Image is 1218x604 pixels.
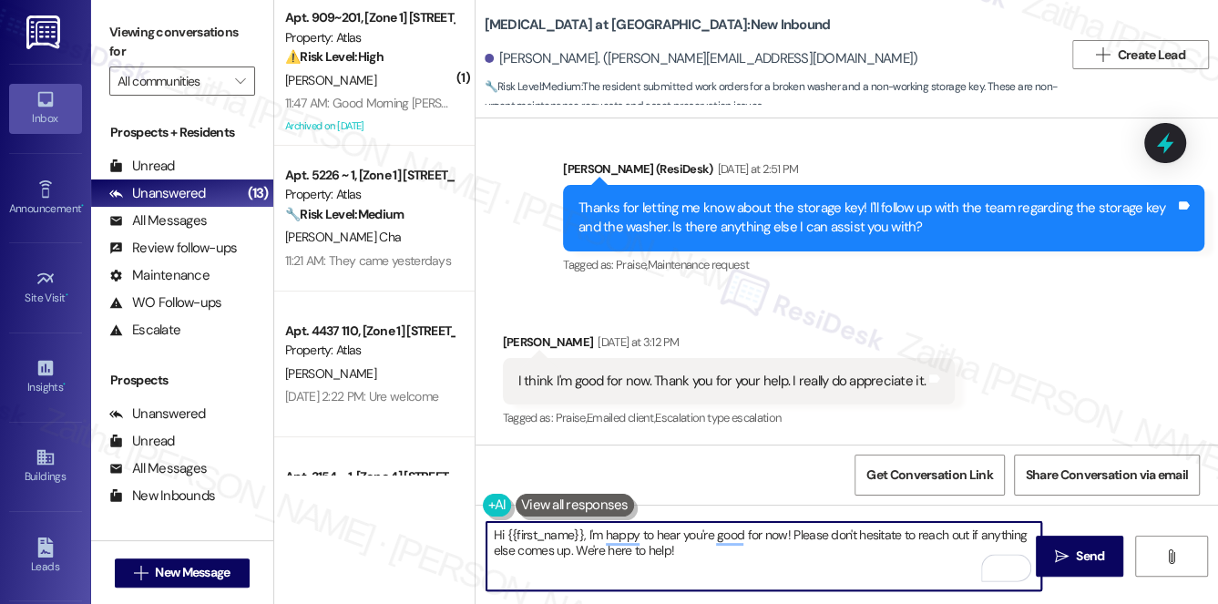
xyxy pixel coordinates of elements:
[1036,536,1124,577] button: Send
[616,257,647,272] span: Praise ,
[485,15,831,35] b: [MEDICAL_DATA] at [GEOGRAPHIC_DATA]: New Inbound
[485,77,1063,117] span: : The resident submitted work orders for a broken washer and a non-working storage key. These are...
[63,378,66,391] span: •
[109,293,221,312] div: WO Follow-ups
[109,266,210,285] div: Maintenance
[285,28,454,47] div: Property: Atlas
[235,74,245,88] i: 
[285,467,454,486] div: Apt. 3154 ~ 1, [Zone 4] [STREET_ADDRESS]
[109,404,206,424] div: Unanswered
[109,211,207,230] div: All Messages
[285,365,376,382] span: [PERSON_NAME]
[555,410,586,425] span: Praise ,
[9,353,82,402] a: Insights •
[155,563,230,582] span: New Message
[1096,47,1110,62] i: 
[866,466,992,485] span: Get Conversation Link
[1118,46,1185,65] span: Create Lead
[485,79,581,94] strong: 🔧 Risk Level: Medium
[485,49,918,68] div: [PERSON_NAME]. ([PERSON_NAME][EMAIL_ADDRESS][DOMAIN_NAME])
[285,341,454,360] div: Property: Atlas
[91,371,273,390] div: Prospects
[285,206,404,222] strong: 🔧 Risk Level: Medium
[285,72,376,88] span: [PERSON_NAME]
[109,321,180,340] div: Escalate
[1055,549,1069,564] i: 
[9,442,82,491] a: Buildings
[503,404,955,431] div: Tagged as:
[593,333,679,352] div: [DATE] at 3:12 PM
[1072,40,1209,69] button: Create Lead
[91,123,273,142] div: Prospects + Residents
[655,410,781,425] span: Escalation type escalation
[109,18,255,67] label: Viewing conversations for
[285,166,454,185] div: Apt. 5226 ~ 1, [Zone 1] [STREET_ADDRESS][US_STATE]
[855,455,1004,496] button: Get Conversation Link
[134,566,148,580] i: 
[587,410,655,425] span: Emailed client ,
[9,84,82,133] a: Inbox
[285,48,384,65] strong: ⚠️ Risk Level: High
[91,537,273,557] div: Residents
[26,15,64,49] img: ResiDesk Logo
[1014,455,1200,496] button: Share Conversation via email
[647,257,749,272] span: Maintenance request
[81,200,84,212] span: •
[285,252,451,269] div: 11:21 AM: They came yesterdays
[578,199,1175,238] div: Thanks for letting me know about the storage key! I'll follow up with the team regarding the stor...
[118,67,226,96] input: All communities
[109,157,175,176] div: Unread
[285,8,454,27] div: Apt. 909~201, [Zone 1] [STREET_ADDRESS][PERSON_NAME]
[486,522,1042,590] textarea: To enrich screen reader interactions, please activate Accessibility in Grammarly extension settings
[115,558,250,588] button: New Message
[285,229,401,245] span: [PERSON_NAME] Cha
[109,459,207,478] div: All Messages
[285,388,438,404] div: [DATE] 2:22 PM: Ure welcome
[518,372,926,391] div: I think I'm good for now. Thank you for your help. I really do appreciate it.
[563,159,1204,185] div: [PERSON_NAME] (ResiDesk)
[109,184,206,203] div: Unanswered
[283,115,455,138] div: Archived on [DATE]
[109,486,215,506] div: New Inbounds
[243,179,273,208] div: (13)
[503,333,955,358] div: [PERSON_NAME]
[713,159,799,179] div: [DATE] at 2:51 PM
[1076,547,1104,566] span: Send
[9,532,82,581] a: Leads
[109,239,237,258] div: Review follow-ups
[109,432,175,451] div: Unread
[285,185,454,204] div: Property: Atlas
[563,251,1204,278] div: Tagged as:
[9,263,82,312] a: Site Visit •
[285,322,454,341] div: Apt. 4437 110, [Zone 1] [STREET_ADDRESS]
[1026,466,1188,485] span: Share Conversation via email
[1164,549,1178,564] i: 
[66,289,68,302] span: •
